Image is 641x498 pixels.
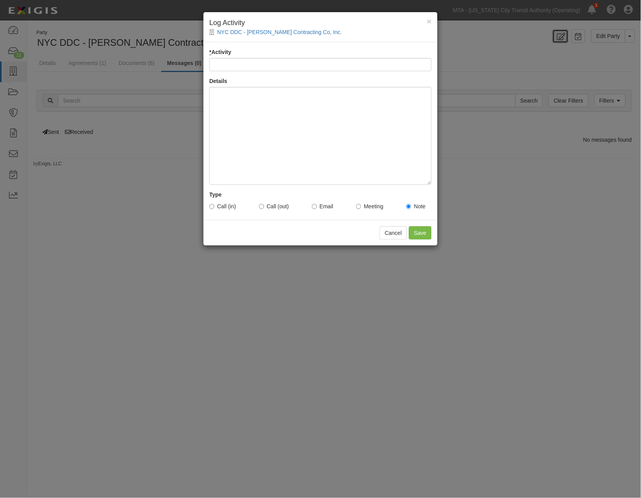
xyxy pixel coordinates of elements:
[209,48,231,56] label: Activity
[209,49,211,56] abbr: required
[312,204,317,209] input: Email
[406,202,426,210] label: Note
[209,77,227,85] label: Details
[259,202,289,210] label: Call (out)
[409,226,432,240] input: Save
[427,17,432,26] span: ×
[356,204,361,209] input: Meeting
[209,202,236,210] label: Call (in)
[406,204,411,209] input: Note
[209,18,432,28] h4: Log Activity
[259,204,264,209] input: Call (out)
[380,226,407,240] button: Cancel
[209,191,222,198] label: Type
[209,204,214,209] input: Call (in)
[217,29,342,35] a: NYC DDC - [PERSON_NAME] Contracting Co, Inc.
[356,202,384,210] label: Meeting
[312,202,333,210] label: Email
[427,17,432,25] button: Close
